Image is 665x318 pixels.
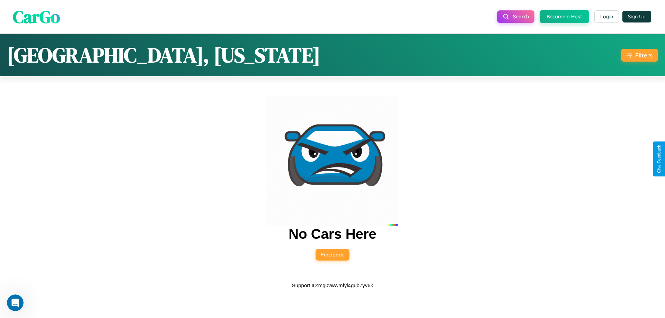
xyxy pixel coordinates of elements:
div: Filters [635,52,653,59]
div: Give Feedback [657,145,662,173]
span: Search [513,13,529,20]
p: Support ID: mg0vwwmfyl4gub7yv6k [292,281,373,290]
h2: No Cars Here [289,226,376,242]
button: Login [594,10,619,23]
iframe: Intercom live chat [7,294,24,311]
span: CarGo [13,4,60,28]
button: Filters [621,49,658,62]
button: Sign Up [622,11,651,22]
button: Feedback [316,249,349,261]
h1: [GEOGRAPHIC_DATA], [US_STATE] [7,41,320,69]
img: car [267,96,398,226]
button: Become a Host [540,10,589,23]
button: Search [497,10,534,23]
